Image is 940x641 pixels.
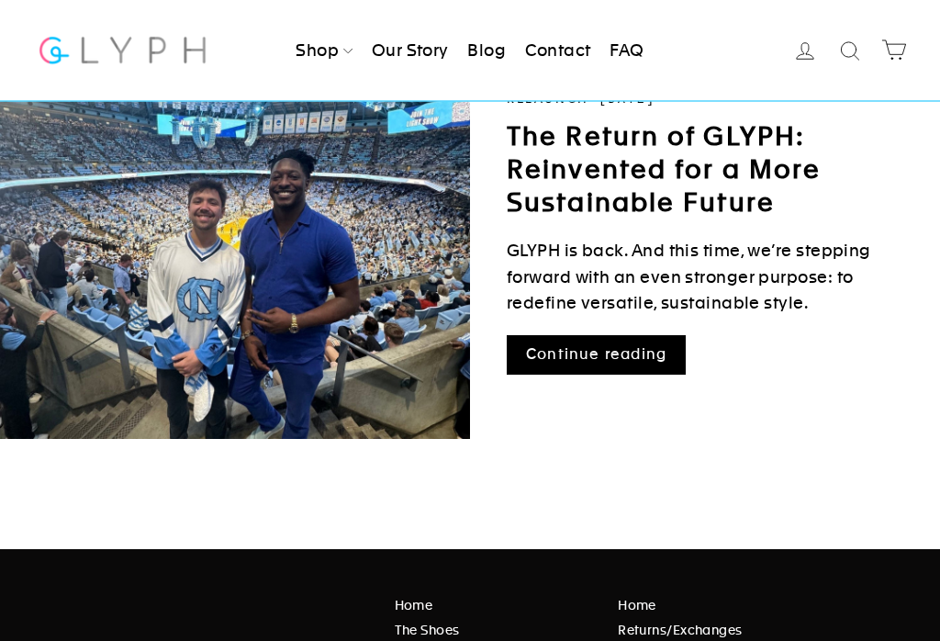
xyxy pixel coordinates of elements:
[364,30,456,71] a: Our Story
[507,336,686,376] a: Continue reading
[507,239,903,318] p: GLYPH is back. And this time, we’re stepping forward with an even stronger purpose: to redefine v...
[288,30,651,71] ul: Primary
[618,621,894,641] a: Returns/Exchanges
[395,596,591,616] a: Home
[395,621,591,641] a: The Shoes
[599,94,655,107] time: [DATE]
[288,30,360,71] a: Shop
[618,596,894,616] a: Home
[460,30,513,71] a: Blog
[37,26,208,74] img: Glyph
[518,30,599,71] a: Contact
[507,93,589,107] a: Relaunch
[915,242,940,400] iframe: Glyph - Referral program
[602,30,651,71] a: FAQ
[507,122,821,219] a: The Return of GLYPH: Reinvented for a More Sustainable Future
